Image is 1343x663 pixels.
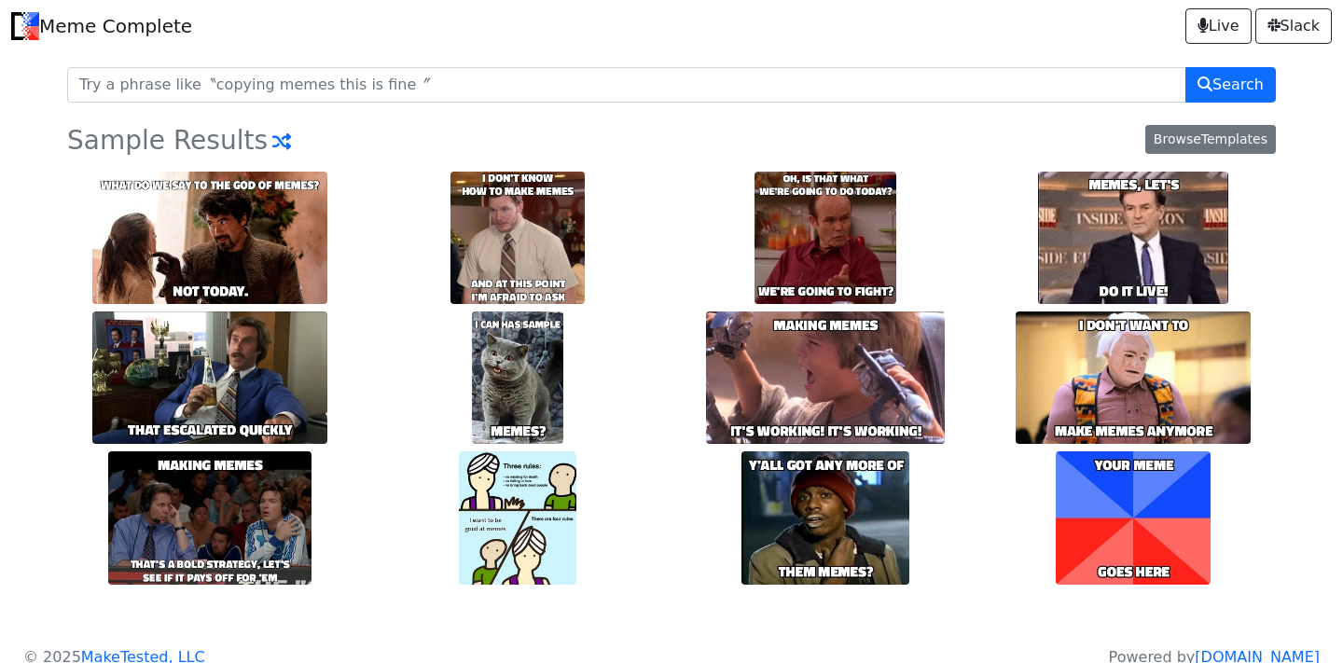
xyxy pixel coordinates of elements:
img: we're_going_to_fight~q.jpg [755,172,896,304]
img: them_memes~q.jpg [741,451,910,584]
img: do_it_live!.webp [1038,172,1227,304]
img: make_memes_anymore.jpg [1016,311,1252,444]
span: Search [1198,74,1264,96]
a: Slack [1255,8,1332,44]
span: Browse [1154,131,1201,146]
img: it's_working!_it's_working!.jpg [706,311,944,444]
img: that's_a_bold_strategy,_let's_see_if_it_pays_off_for_'em.jpg [108,451,311,584]
img: that_escalated_quickly.jpg [92,311,328,444]
a: BrowseTemplates [1145,125,1276,154]
button: Search [1185,67,1276,103]
h3: Sample Results [67,125,334,157]
img: and_at_this_point_i'm_afraid_to_ask.jpg [450,172,585,304]
img: not_today..jpg [92,172,328,304]
span: Live [1198,15,1239,37]
span: Slack [1267,15,1320,37]
img: i_want_to_be_good_at_memes.jpg [459,451,577,584]
img: memes~q.jpg [472,311,562,444]
input: Try a phrase like〝copying memes this is fine〞 [67,67,1186,103]
a: Meme Complete [11,7,192,45]
a: Live [1185,8,1252,44]
img: Meme Complete [11,12,39,40]
img: goes_here.jpg [1056,451,1211,584]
